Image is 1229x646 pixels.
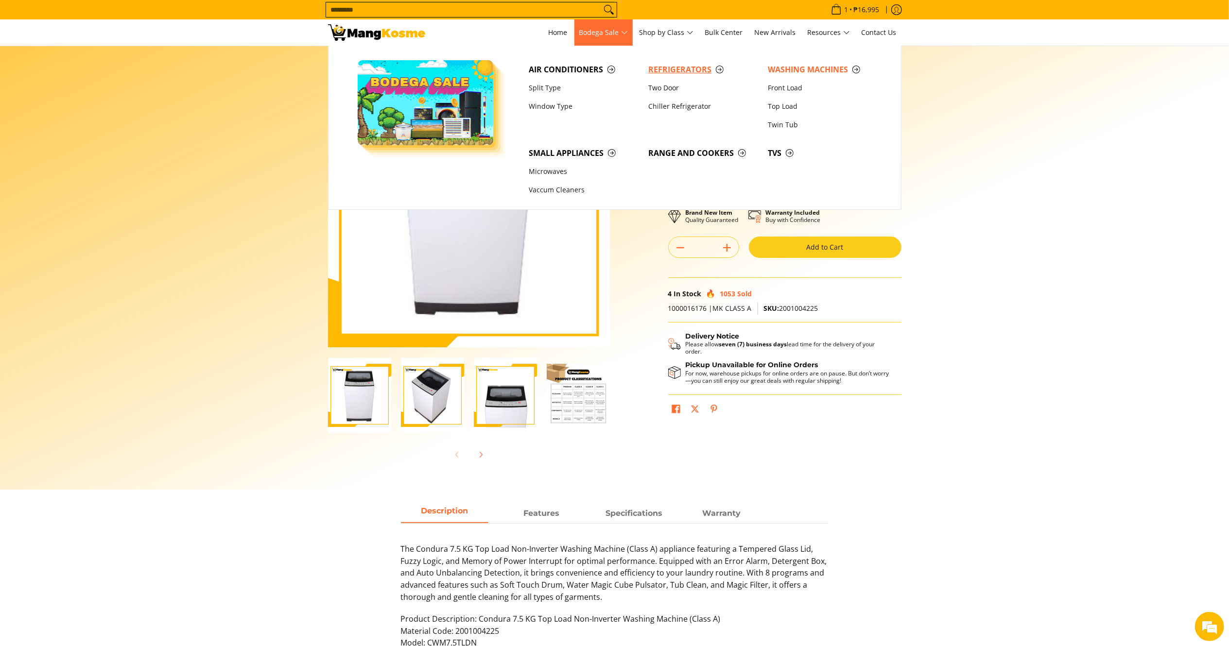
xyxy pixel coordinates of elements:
[707,402,721,419] a: Pin on Pinterest
[401,543,829,613] p: The Condura 7.5 KG Top Load Non-Inverter Washing Machine (Class A) appliance featuring a Tempered...
[688,402,702,419] a: Post on X
[750,19,801,46] a: New Arrivals
[643,144,763,162] a: Range and Cookers
[524,97,643,116] a: Window Type
[768,147,878,159] span: TVs
[547,364,610,427] img: Condura 7.5 KG Top Load Non-Inverter Washing Machine (Class A)-4
[401,505,488,523] a: Description
[56,122,134,221] span: We're online!
[763,116,883,134] a: Twin Tub
[579,27,628,39] span: Bodega Sale
[640,27,693,39] span: Shop by Class
[529,64,639,76] span: Air Conditioners
[643,79,763,97] a: Two Door
[720,289,736,298] span: 1053
[648,64,758,76] span: Refrigerators
[766,209,821,223] p: Buy with Confidence
[328,358,391,433] img: condura-7.5kg-topload-non-inverter-washing-machine-class-c-full-view-mang-kosme
[51,54,163,67] div: Chat with us now
[763,60,883,79] a: Washing Machines
[524,163,643,181] a: Microwaves
[643,97,763,116] a: Chiller Refrigerator
[678,505,765,523] a: Description 3
[674,289,702,298] span: In Stock
[686,208,733,217] strong: Brand New Item
[648,147,758,159] span: Range and Cookers
[763,97,883,116] a: Top Load
[700,19,748,46] a: Bulk Center
[590,505,678,523] a: Description 2
[601,2,617,17] button: Search
[766,208,820,217] strong: Warranty Included
[5,265,185,299] textarea: Type your message and hit 'Enter'
[857,19,901,46] a: Contact Us
[401,505,488,522] span: Description
[606,509,662,518] strong: Specifications
[524,60,643,79] a: Air Conditioners
[686,332,740,340] strong: Delivery Notice
[768,64,878,76] span: Washing Machines
[764,304,818,313] span: 2001004225
[574,19,633,46] a: Bodega Sale
[738,289,752,298] span: Sold
[862,28,897,37] span: Contact Us
[749,237,901,258] button: Add to Cart
[668,332,892,356] button: Shipping & Delivery
[524,509,560,518] strong: Features
[678,505,765,522] span: Warranty
[686,360,818,369] strong: Pickup Unavailable for Online Orders
[643,60,763,79] a: Refrigerators
[544,19,572,46] a: Home
[686,370,892,384] p: For now, warehouse pickups for online orders are on pause. But don’t worry—you can still enjoy ou...
[686,340,892,355] p: Please allow lead time for the delivery of your order.
[668,289,672,298] span: 4
[719,340,787,348] strong: seven (7) business days
[715,240,739,255] button: Add
[358,60,494,145] img: Bodega Sale
[470,444,491,465] button: Next
[435,19,901,46] nav: Main Menu
[524,144,643,162] a: Small Appliances
[803,19,855,46] a: Resources
[328,24,425,41] img: Condura 7.5 KG Top Load Non-Inverter Washing Machine (Class A) | Mang Kosme
[498,505,586,523] a: Description 1
[828,4,883,15] span: •
[843,6,850,13] span: 1
[763,144,883,162] a: TVs
[159,5,183,28] div: Minimize live chat window
[669,240,692,255] button: Subtract
[529,147,639,159] span: Small Appliances
[668,304,752,313] span: 1000016176 |MK CLASS A
[808,27,850,39] span: Resources
[524,181,643,200] a: Vaccum Cleaners
[669,402,683,419] a: Share on Facebook
[705,28,743,37] span: Bulk Center
[686,209,739,223] p: Quality Guaranteed
[474,358,537,433] img: Condura 7.5 KG Top Load Non-Inverter Washing Machine (Class A)-3
[755,28,796,37] span: New Arrivals
[763,79,883,97] a: Front Load
[764,304,779,313] span: SKU:
[524,79,643,97] a: Split Type
[549,28,568,37] span: Home
[852,6,881,13] span: ₱16,995
[401,358,464,433] img: Condura 7.5 KG Top Load Non-Inverter Washing Machine (Class A)-2
[635,19,698,46] a: Shop by Class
